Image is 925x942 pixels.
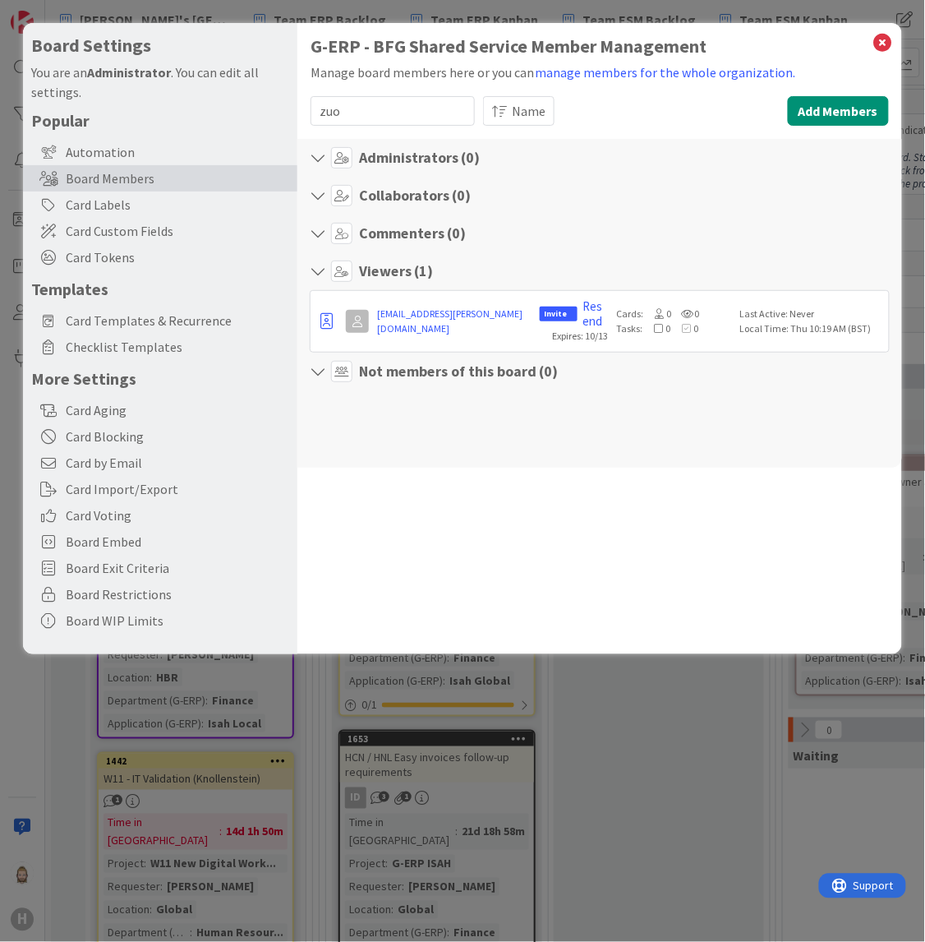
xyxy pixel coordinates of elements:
span: Board Exit Criteria [66,558,289,578]
div: Last Active: Never [740,307,884,321]
div: Board WIP Limits [23,607,297,634]
h5: Popular [31,110,289,131]
div: Manage board members here or you can [311,62,889,83]
span: Checklist Templates [66,337,289,357]
div: Automation [23,139,297,165]
span: Card Custom Fields [66,221,289,241]
span: Support [35,2,75,22]
span: Card by Email [66,453,289,473]
div: Card Blocking [23,423,297,450]
div: Card Labels [23,192,297,218]
h4: Administrators [359,149,480,167]
span: 0 [643,322,671,335]
h5: Templates [31,279,289,299]
button: manage members for the whole organization. [534,62,796,83]
h4: Not members of this board [359,362,558,381]
div: Board Members [23,165,297,192]
a: Resend [582,299,608,329]
span: ( 0 ) [447,224,466,242]
h4: Collaborators [359,187,471,205]
div: Card Aging [23,397,297,423]
span: 0 [672,307,700,320]
span: Card Voting [66,506,289,525]
div: Local Time: Thu 10:19 AM (BST) [740,321,884,336]
div: Tasks: [617,321,732,336]
input: Search... [311,96,475,126]
span: ( 0 ) [452,186,471,205]
a: [EMAIL_ADDRESS][PERSON_NAME][DOMAIN_NAME] [377,307,532,336]
span: Card Tokens [66,247,289,267]
span: Invite Sent [540,307,578,321]
span: Card Templates & Recurrence [66,311,289,330]
div: Cards: [617,307,732,321]
div: Card Import/Export [23,476,297,502]
span: Board Restrictions [66,584,289,604]
span: ( 0 ) [539,362,558,381]
span: 0 [644,307,672,320]
button: Name [483,96,555,126]
h4: Board Settings [31,35,289,56]
span: 0 [671,322,699,335]
h4: Viewers [359,262,433,280]
div: You are an . You can edit all settings. [31,62,289,102]
h4: Commenters [359,224,466,242]
div: Expires: 10/13 [553,329,609,344]
h1: G-ERP - BFG Shared Service Member Management [311,36,889,57]
span: ( 1 ) [414,261,433,280]
span: Board Embed [66,532,289,552]
span: Name [512,101,545,121]
h5: More Settings [31,368,289,389]
span: ( 0 ) [461,148,480,167]
button: Add Members [788,96,889,126]
b: Administrator [87,64,171,81]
